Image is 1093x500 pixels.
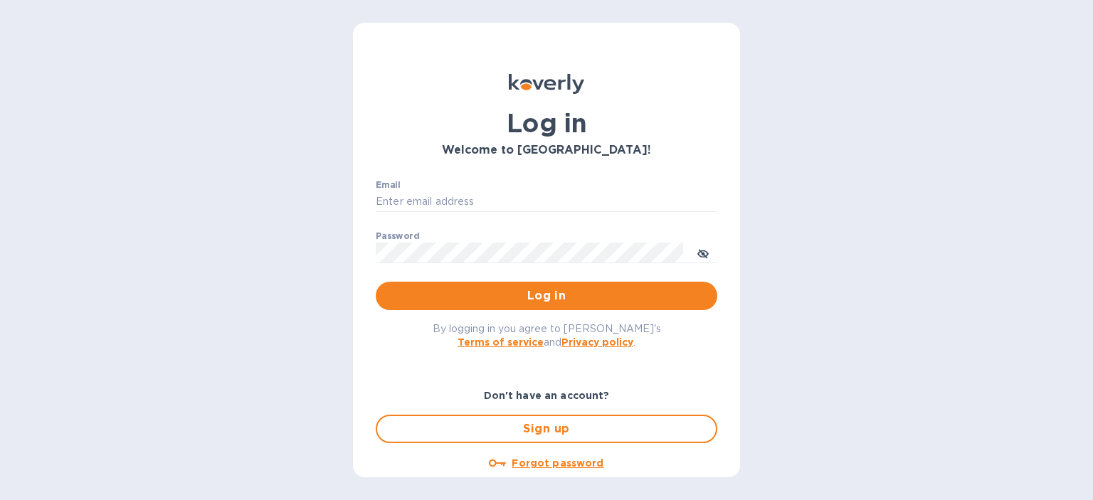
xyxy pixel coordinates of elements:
[512,457,603,469] u: Forgot password
[389,420,704,437] span: Sign up
[433,323,661,348] span: By logging in you agree to [PERSON_NAME]'s and .
[376,415,717,443] button: Sign up
[376,282,717,310] button: Log in
[458,336,544,348] a: Terms of service
[689,238,717,267] button: toggle password visibility
[509,74,584,94] img: Koverly
[376,232,419,240] label: Password
[484,390,610,401] b: Don't have an account?
[387,287,706,304] span: Log in
[376,191,717,213] input: Enter email address
[376,144,717,157] h3: Welcome to [GEOGRAPHIC_DATA]!
[561,336,633,348] a: Privacy policy
[376,108,717,138] h1: Log in
[376,181,401,189] label: Email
